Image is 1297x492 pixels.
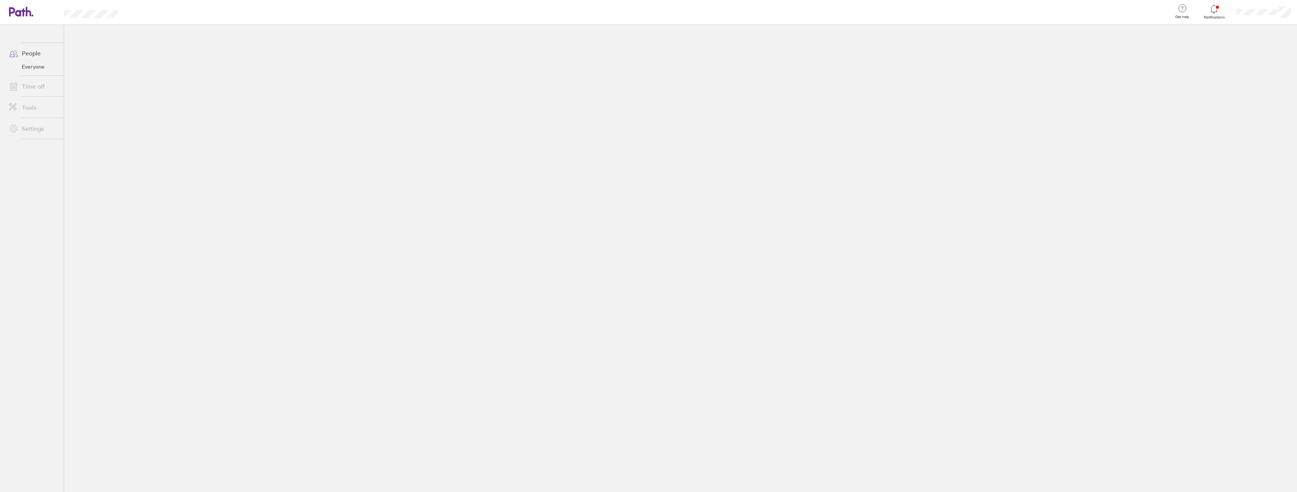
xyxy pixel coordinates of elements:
a: Settings [3,121,64,136]
a: Tools [3,100,64,115]
span: Get help [1170,15,1194,19]
a: People [3,46,64,61]
span: Notifications [1202,15,1226,20]
a: Notifications [1202,4,1226,20]
a: Time off [3,79,64,94]
a: Everyone [3,61,64,73]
